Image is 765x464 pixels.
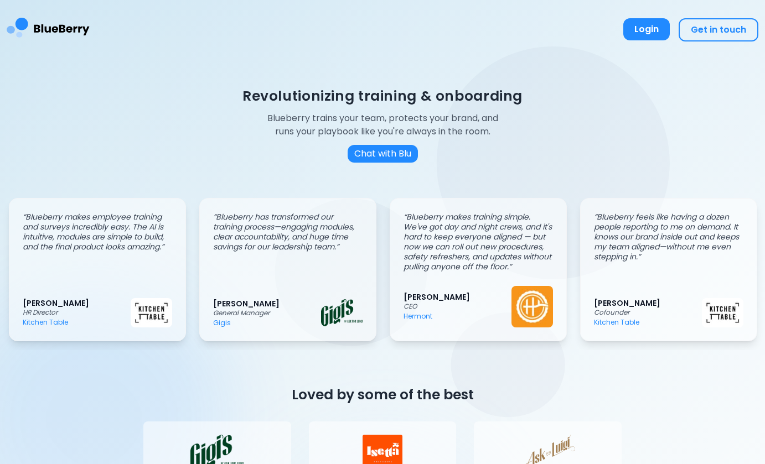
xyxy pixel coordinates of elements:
p: Kitchen Table [594,318,702,327]
p: “ Blueberry makes training simple. We've got day and night crews, and it's hard to keep everyone ... [404,212,553,272]
p: [PERSON_NAME] [213,299,321,309]
p: HR Director [23,308,131,317]
a: Login [623,18,670,41]
p: [PERSON_NAME] [404,292,511,302]
img: Kitchen Table logo [702,298,743,327]
img: BlueBerry Logo [7,9,90,50]
p: [PERSON_NAME] [23,298,131,308]
img: Gigis logo [321,299,363,326]
img: Kitchen Table logo [131,298,172,327]
p: Hermont [404,312,511,321]
button: Login [623,18,670,40]
p: Cofounder [594,308,702,317]
img: Hermont logo [511,286,553,327]
p: “ Blueberry has transformed our training process—engaging modules, clear accountability, and huge... [213,212,363,252]
p: “ Blueberry feels like having a dozen people reporting to me on demand. It knows our brand inside... [594,212,743,262]
p: General Manager [213,309,321,317]
h2: Loved by some of the best [143,385,622,404]
p: Kitchen Table [23,318,131,327]
p: “ Blueberry makes employee training and surveys incredibly easy. The AI is intuitive, modules are... [23,212,172,252]
span: Get in touch [691,23,746,36]
h1: Revolutionizing training & onboarding [242,87,523,105]
button: Chat with Blu [348,145,418,163]
p: Gigis [213,319,321,327]
p: [PERSON_NAME] [594,298,702,308]
p: CEO [404,302,511,311]
button: Get in touch [679,18,758,41]
p: Blueberry trains your team, protects your brand, and runs your playbook like you're always in the... [259,112,506,138]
